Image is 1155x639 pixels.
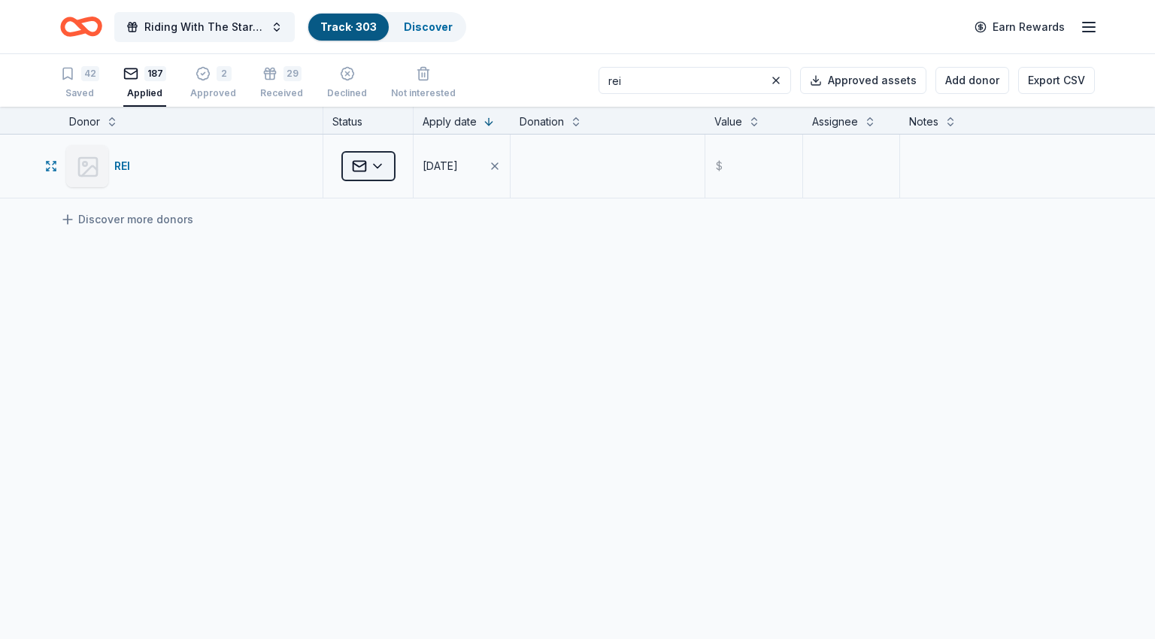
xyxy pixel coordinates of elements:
[391,60,456,107] button: Not interested
[327,87,367,99] div: Declined
[66,145,311,187] button: REI
[391,87,456,99] div: Not interested
[217,66,232,81] div: 2
[812,113,858,131] div: Assignee
[423,113,477,131] div: Apply date
[123,87,166,99] div: Applied
[520,113,564,131] div: Donation
[144,66,166,81] div: 187
[714,113,742,131] div: Value
[323,107,414,134] div: Status
[190,60,236,107] button: 2Approved
[190,87,236,99] div: Approved
[1018,67,1095,94] button: Export CSV
[283,66,302,81] div: 29
[966,14,1074,41] a: Earn Rewards
[320,20,377,33] a: Track· 303
[81,66,99,81] div: 42
[414,135,510,198] button: [DATE]
[909,113,938,131] div: Notes
[260,87,303,99] div: Received
[404,20,453,33] a: Discover
[123,60,166,107] button: 187Applied
[69,113,100,131] div: Donor
[114,157,136,175] div: REI
[60,87,99,99] div: Saved
[327,60,367,107] button: Declined
[144,18,265,36] span: Riding With The Stars Gala
[60,60,99,107] button: 42Saved
[423,157,458,175] div: [DATE]
[60,9,102,44] a: Home
[599,67,791,94] input: Search applied
[800,67,926,94] button: Approved assets
[60,210,193,229] a: Discover more donors
[260,60,303,107] button: 29Received
[307,12,466,42] button: Track· 303Discover
[935,67,1009,94] button: Add donor
[114,12,295,42] button: Riding With The Stars Gala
